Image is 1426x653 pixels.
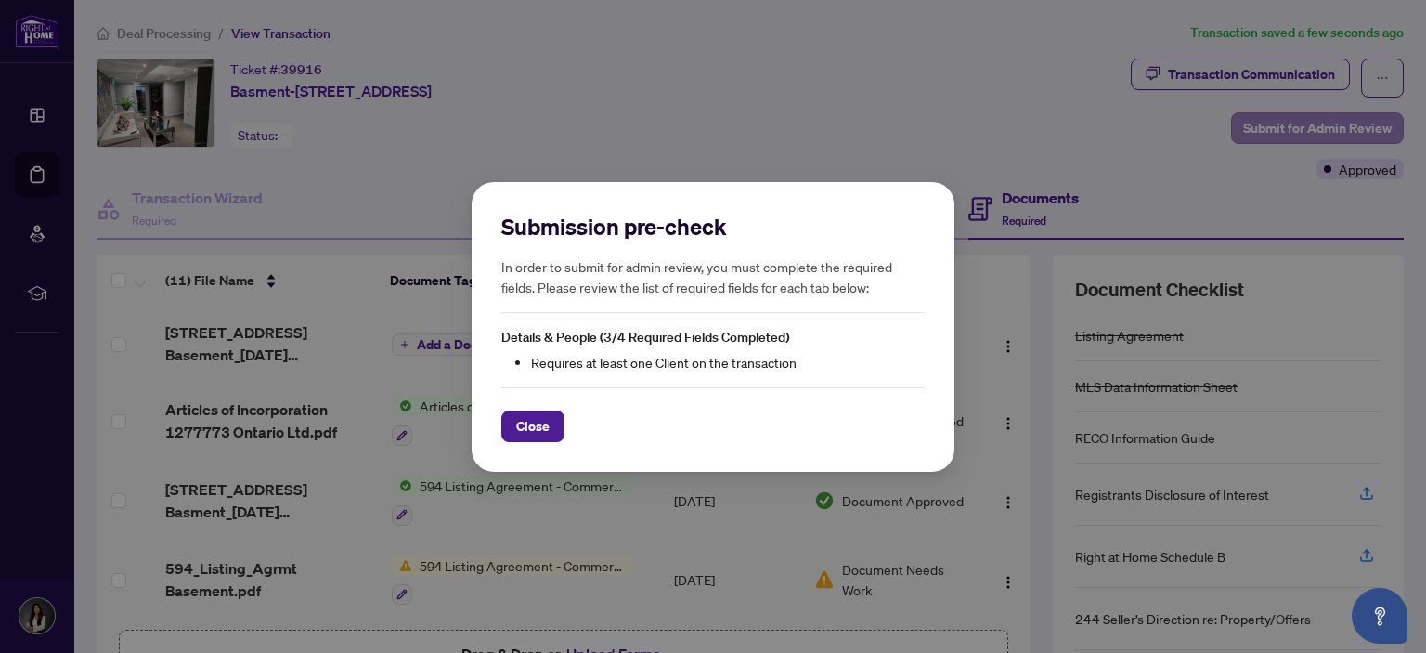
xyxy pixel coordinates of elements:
span: Details & People (3/4 Required Fields Completed) [501,329,789,346]
h2: Submission pre-check [501,212,925,242]
span: Close [516,411,550,440]
li: Requires at least one Client on the transaction [531,351,925,372]
button: Close [501,410,564,441]
button: Open asap [1352,588,1407,644]
h5: In order to submit for admin review, you must complete the required fields. Please review the lis... [501,256,925,297]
